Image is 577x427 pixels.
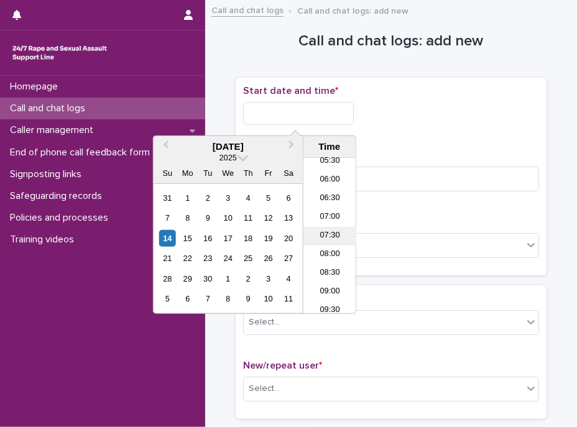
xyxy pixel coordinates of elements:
button: Previous Month [155,137,175,157]
div: Choose Saturday, October 11th, 2025 [280,290,297,307]
div: Choose Monday, September 29th, 2025 [179,270,196,287]
div: Choose Sunday, August 31st, 2025 [159,190,176,206]
div: Choose Saturday, September 13th, 2025 [280,209,297,226]
div: month 2025-09 [157,188,298,309]
div: Choose Saturday, September 27th, 2025 [280,250,297,267]
div: Choose Sunday, September 14th, 2025 [159,230,176,247]
div: Th [240,165,257,181]
div: Select... [249,316,280,329]
li: 09:00 [303,283,356,301]
div: Choose Sunday, September 28th, 2025 [159,270,176,287]
div: Time [307,141,353,152]
div: Choose Tuesday, September 16th, 2025 [200,230,216,247]
div: Choose Sunday, October 5th, 2025 [159,290,176,307]
div: Fr [260,165,277,181]
div: Choose Wednesday, October 8th, 2025 [219,290,236,307]
div: Choose Monday, September 22nd, 2025 [179,250,196,267]
p: Signposting links [5,168,91,180]
div: Choose Tuesday, September 2nd, 2025 [200,190,216,206]
div: Choose Sunday, September 21st, 2025 [159,250,176,267]
div: Choose Wednesday, September 10th, 2025 [219,209,236,226]
div: [DATE] [154,141,303,152]
div: Choose Wednesday, October 1st, 2025 [219,270,236,287]
div: Choose Friday, October 3rd, 2025 [260,270,277,287]
span: 2025 [219,153,237,162]
a: Call and chat logs [211,2,284,17]
div: Choose Tuesday, September 9th, 2025 [200,209,216,226]
div: Tu [200,165,216,181]
span: Start date and time [243,86,338,96]
div: Choose Thursday, October 9th, 2025 [240,290,257,307]
div: Choose Friday, September 26th, 2025 [260,250,277,267]
p: Safeguarding records [5,190,112,202]
div: Choose Tuesday, September 30th, 2025 [200,270,216,287]
div: Choose Monday, September 15th, 2025 [179,230,196,247]
div: Choose Wednesday, September 17th, 2025 [219,230,236,247]
li: 08:30 [303,264,356,283]
div: Choose Thursday, October 2nd, 2025 [240,270,257,287]
p: Call and chat logs: add new [297,3,409,17]
div: We [219,165,236,181]
li: 07:30 [303,227,356,246]
div: Choose Tuesday, September 23rd, 2025 [200,250,216,267]
div: Choose Monday, October 6th, 2025 [179,290,196,307]
button: Next Month [283,137,303,157]
p: Training videos [5,234,84,246]
li: 09:30 [303,301,356,320]
p: Caller management [5,124,103,136]
p: End of phone call feedback form [5,147,160,158]
div: Choose Thursday, September 11th, 2025 [240,209,257,226]
div: Choose Friday, September 5th, 2025 [260,190,277,206]
span: New/repeat user [243,360,322,370]
li: 07:00 [303,208,356,227]
div: Choose Thursday, September 25th, 2025 [240,250,257,267]
div: Sa [280,165,297,181]
div: Mo [179,165,196,181]
div: Choose Friday, September 19th, 2025 [260,230,277,247]
li: 06:00 [303,171,356,190]
div: Choose Monday, September 8th, 2025 [179,209,196,226]
li: 06:30 [303,190,356,208]
div: Choose Saturday, October 4th, 2025 [280,270,297,287]
div: Choose Wednesday, September 24th, 2025 [219,250,236,267]
div: Choose Friday, October 10th, 2025 [260,290,277,307]
div: Choose Saturday, September 20th, 2025 [280,230,297,247]
p: Homepage [5,81,68,93]
div: Choose Tuesday, October 7th, 2025 [200,290,216,307]
div: Choose Sunday, September 7th, 2025 [159,209,176,226]
li: 08:00 [303,246,356,264]
div: Choose Monday, September 1st, 2025 [179,190,196,206]
div: Choose Thursday, September 18th, 2025 [240,230,257,247]
div: Choose Saturday, September 6th, 2025 [280,190,297,206]
img: rhQMoQhaT3yELyF149Cw [10,40,109,65]
p: Policies and processes [5,212,118,224]
li: 05:30 [303,152,356,171]
div: Choose Friday, September 12th, 2025 [260,209,277,226]
p: Call and chat logs [5,103,95,114]
div: Su [159,165,176,181]
div: Choose Wednesday, September 3rd, 2025 [219,190,236,206]
div: Choose Thursday, September 4th, 2025 [240,190,257,206]
div: Select... [249,382,280,395]
h1: Call and chat logs: add new [236,32,547,50]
